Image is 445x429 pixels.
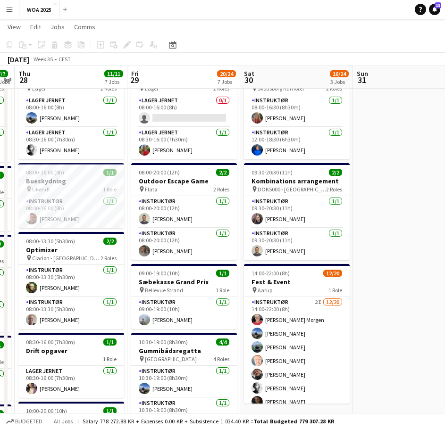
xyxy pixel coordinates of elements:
span: All jobs [52,418,75,425]
span: Jobs [50,23,65,31]
div: Salary 778 272.88 KR + Expenses 0.00 KR + Subsistence 1 034.40 KR = [83,418,334,425]
span: Total Budgeted 779 307.28 KR [253,418,334,425]
div: CEST [59,56,71,63]
div: [DATE] [8,55,29,64]
a: Edit [26,21,45,33]
button: Budgeted [5,416,44,427]
span: Budgeted [15,418,42,425]
a: Jobs [47,21,68,33]
a: 13 [429,4,440,15]
button: WOA 2025 [19,0,59,19]
span: Comms [74,23,95,31]
span: View [8,23,21,31]
span: 13 [435,2,441,8]
a: Comms [70,21,99,33]
span: Week 35 [31,56,55,63]
a: View [4,21,25,33]
span: Edit [30,23,41,31]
